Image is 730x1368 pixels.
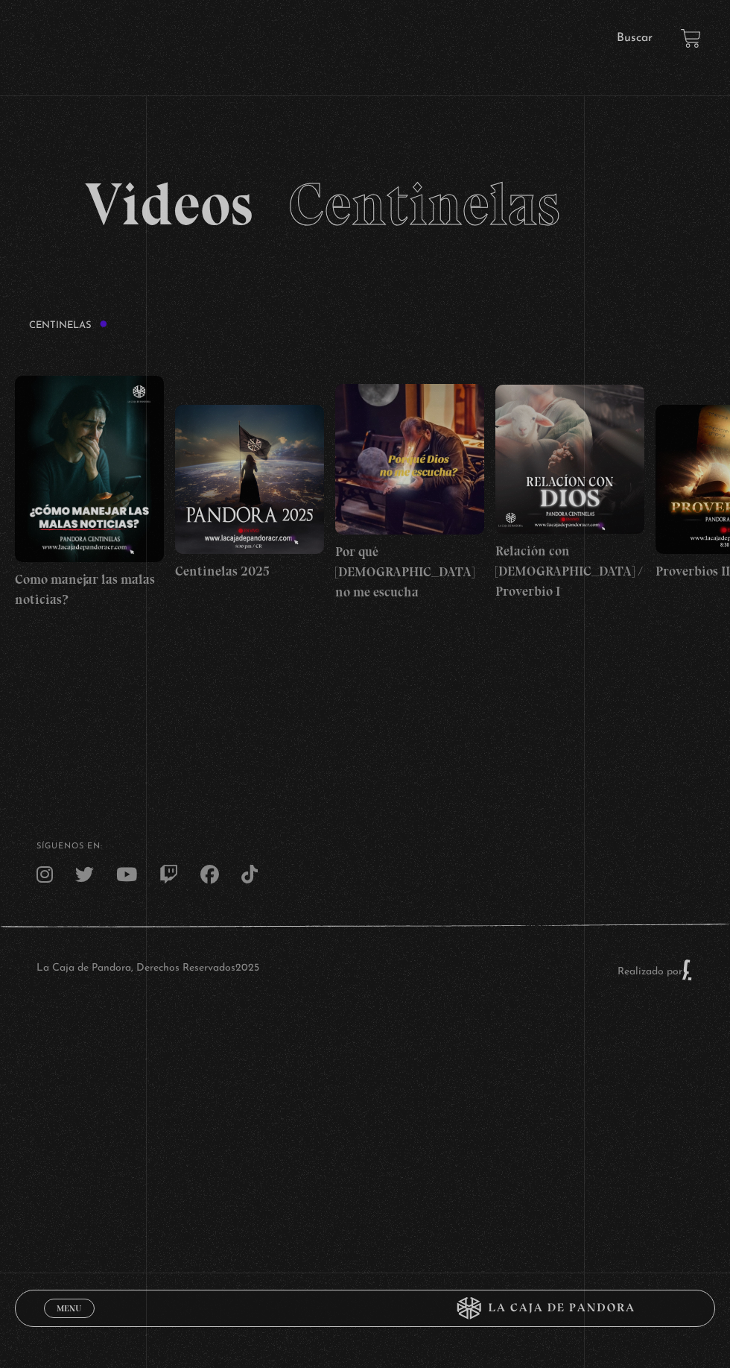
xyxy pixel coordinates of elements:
h4: SÍguenos en: [36,842,693,851]
span: Centinelas [288,168,560,240]
p: La Caja de Pandora, Derechos Reservados 2025 [36,959,259,981]
a: Buscar [617,32,653,44]
a: Como manejar las malas noticias? [15,345,164,641]
h4: Relación con [DEMOGRAPHIC_DATA] / Proverbio I [495,541,644,602]
h4: Por qué [DEMOGRAPHIC_DATA] no me escucha [335,542,484,602]
a: Centinelas 2025 [175,345,324,641]
h4: Como manejar las malas noticias? [15,570,164,610]
a: Relación con [DEMOGRAPHIC_DATA] / Proverbio I [495,345,644,641]
h4: Centinelas 2025 [175,561,324,581]
h3: Centinelas [29,320,108,330]
a: Realizado por [618,966,693,977]
h2: Videos [85,174,646,234]
a: Por qué [DEMOGRAPHIC_DATA] no me escucha [335,345,484,641]
a: View your shopping cart [681,28,701,48]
